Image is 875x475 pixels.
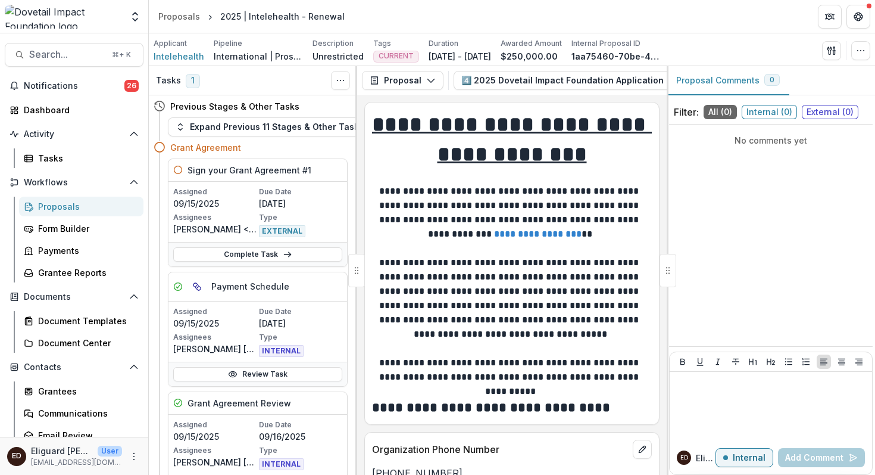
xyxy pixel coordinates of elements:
button: Align Left [817,355,831,369]
p: 09/15/2025 [173,317,257,330]
p: [DATE] [259,317,342,330]
a: Form Builder [19,219,143,238]
h4: Previous Stages & Other Tasks [170,100,299,113]
span: Workflows [24,178,124,188]
div: Proposals [38,200,134,213]
h3: Tasks [156,76,181,86]
nav: breadcrumb [154,8,349,25]
p: Duration [429,38,458,49]
button: Add Comment [778,448,865,467]
button: Underline [693,355,707,369]
p: [EMAIL_ADDRESS][DOMAIN_NAME] [31,457,122,468]
p: Pipeline [214,38,242,49]
div: Grantees [38,385,134,398]
button: Italicize [711,355,725,369]
h5: Grant Agreement Review [187,397,291,409]
div: Eliguard Dawson [680,455,688,461]
button: 4️⃣ 2025 Dovetail Impact Foundation Application [454,71,701,90]
p: [PERSON_NAME] <[EMAIL_ADDRESS][DOMAIN_NAME]> [173,223,257,235]
p: [DATE] - [DATE] [429,50,491,63]
p: Unrestricted [312,50,364,63]
a: Proposals [19,197,143,216]
h4: Grant Agreement [170,141,241,154]
span: All ( 0 ) [704,105,737,119]
p: 09/15/2025 [173,430,257,443]
p: Assigned [173,306,257,317]
p: Due Date [259,187,342,197]
p: Description [312,38,354,49]
p: Awarded Amount [501,38,562,49]
span: 0 [770,76,774,84]
p: Due Date [259,306,342,317]
div: Proposals [158,10,200,23]
p: Filter: [674,105,699,119]
div: Email Review [38,429,134,442]
span: 26 [124,80,139,92]
span: Activity [24,129,124,139]
p: [PERSON_NAME] [PERSON_NAME] [173,456,257,468]
button: Strike [729,355,743,369]
button: Expand Previous 11 Stages & Other Tasks [168,117,371,136]
button: Partners [818,5,842,29]
button: Proposal Comments [667,66,789,95]
p: 09/16/2025 [259,430,342,443]
a: Communications [19,403,143,423]
p: No comments yet [674,134,868,147]
div: Document Templates [38,315,134,327]
button: Ordered List [799,355,813,369]
span: Search... [29,49,105,60]
span: Documents [24,292,124,302]
button: Open Contacts [5,358,143,377]
p: Internal Proposal ID [571,38,640,49]
p: Internal [733,453,765,463]
span: INTERNAL [259,345,304,357]
span: External ( 0 ) [802,105,858,119]
p: Organization Phone Number [372,442,628,457]
button: Open Workflows [5,173,143,192]
button: Align Center [835,355,849,369]
a: Tasks [19,148,143,168]
button: More [127,449,141,464]
a: Proposals [154,8,205,25]
button: Internal [715,448,773,467]
button: Heading 1 [746,355,760,369]
span: CURRENT [379,52,414,60]
p: [DATE] [259,197,342,210]
h5: Sign your Grant Agreement #1 [187,164,311,176]
div: Dashboard [24,104,134,116]
a: Review Task [173,367,342,381]
h5: Payment Schedule [211,280,289,293]
button: Heading 2 [764,355,778,369]
p: International | Prospects Pipeline [214,50,303,63]
a: Intelehealth [154,50,204,63]
span: INTERNAL [259,458,304,470]
p: Tags [373,38,391,49]
p: 09/15/2025 [173,197,257,210]
p: Type [259,445,342,456]
button: Align Right [852,355,866,369]
button: Search... [5,43,143,67]
div: Document Center [38,337,134,349]
span: Contacts [24,362,124,372]
div: ⌘ + K [110,48,133,61]
a: Document Templates [19,311,143,331]
p: [PERSON_NAME] [PERSON_NAME] [173,343,257,355]
p: Due Date [259,420,342,430]
a: Document Center [19,333,143,353]
p: Type [259,332,342,343]
p: $250,000.00 [501,50,558,63]
button: Open Activity [5,125,143,144]
p: 1aa75460-70be-4d0a-a469-222c9f4563fc [571,50,661,63]
p: Assignees [173,445,257,456]
span: Notifications [24,81,124,91]
a: Payments [19,241,143,260]
div: 2025 | Intelehealth - Renewal [220,10,345,23]
p: Applicant [154,38,187,49]
div: Payments [38,244,134,257]
div: Eliguard Dawson [12,452,21,460]
button: Bold [676,355,690,369]
span: Internal ( 0 ) [742,105,797,119]
p: Assignees [173,212,257,223]
span: EXTERNAL [259,225,305,237]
